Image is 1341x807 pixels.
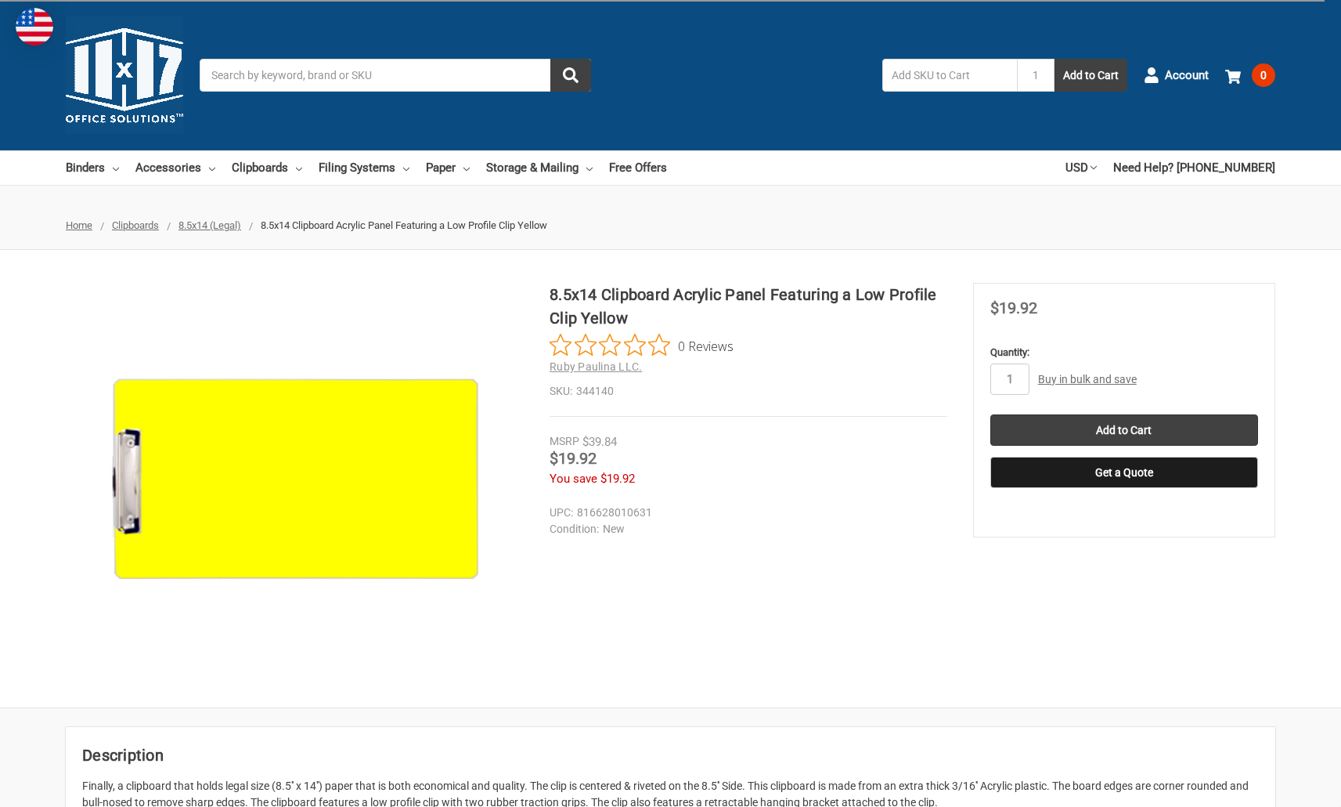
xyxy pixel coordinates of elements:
[550,334,734,357] button: Rated 0 out of 5 stars from 0 reviews. Jump to reviews.
[550,521,940,537] dd: New
[66,219,92,231] a: Home
[550,521,599,537] dt: Condition:
[319,150,409,185] a: Filing Systems
[1038,373,1137,385] a: Buy in bulk and save
[990,299,1037,317] span: $19.92
[609,150,667,185] a: Free Offers
[990,414,1258,446] input: Add to Cart
[200,59,591,92] input: Search by keyword, brand or SKU
[178,219,241,231] a: 8.5x14 (Legal)
[550,472,597,486] span: You save
[678,334,734,357] span: 0 Reviews
[550,449,597,468] span: $19.92
[550,383,947,400] dd: 344140
[1252,63,1275,87] span: 0
[426,150,470,185] a: Paper
[99,283,491,675] img: 8.5x14 Clipboard Acrylic Panel Featuring a Low Profile Clip Yellow
[550,505,940,521] dd: 816628010631
[582,435,617,449] span: $39.84
[112,219,159,231] a: Clipboards
[66,150,119,185] a: Binders
[1225,55,1275,96] a: 0
[135,150,215,185] a: Accessories
[1065,150,1097,185] a: USD
[990,345,1258,360] label: Quantity:
[16,8,53,45] img: duty and tax information for United States
[600,472,635,486] span: $19.92
[550,383,572,400] dt: SKU:
[1113,150,1275,185] a: Need Help? [PHONE_NUMBER]
[550,283,947,330] h1: 8.5x14 Clipboard Acrylic Panel Featuring a Low Profile Clip Yellow
[550,505,573,521] dt: UPC:
[261,219,547,231] span: 8.5x14 Clipboard Acrylic Panel Featuring a Low Profile Clip Yellow
[486,150,593,185] a: Storage & Mailing
[66,16,183,134] img: 11x17.com
[82,744,1259,767] h2: Description
[990,457,1258,488] button: Get a Quote
[1144,55,1209,96] a: Account
[232,150,302,185] a: Clipboards
[550,360,642,373] a: Ruby Paulina LLC.
[1054,59,1127,92] button: Add to Cart
[1165,67,1209,85] span: Account
[882,59,1017,92] input: Add SKU to Cart
[550,433,579,450] div: MSRP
